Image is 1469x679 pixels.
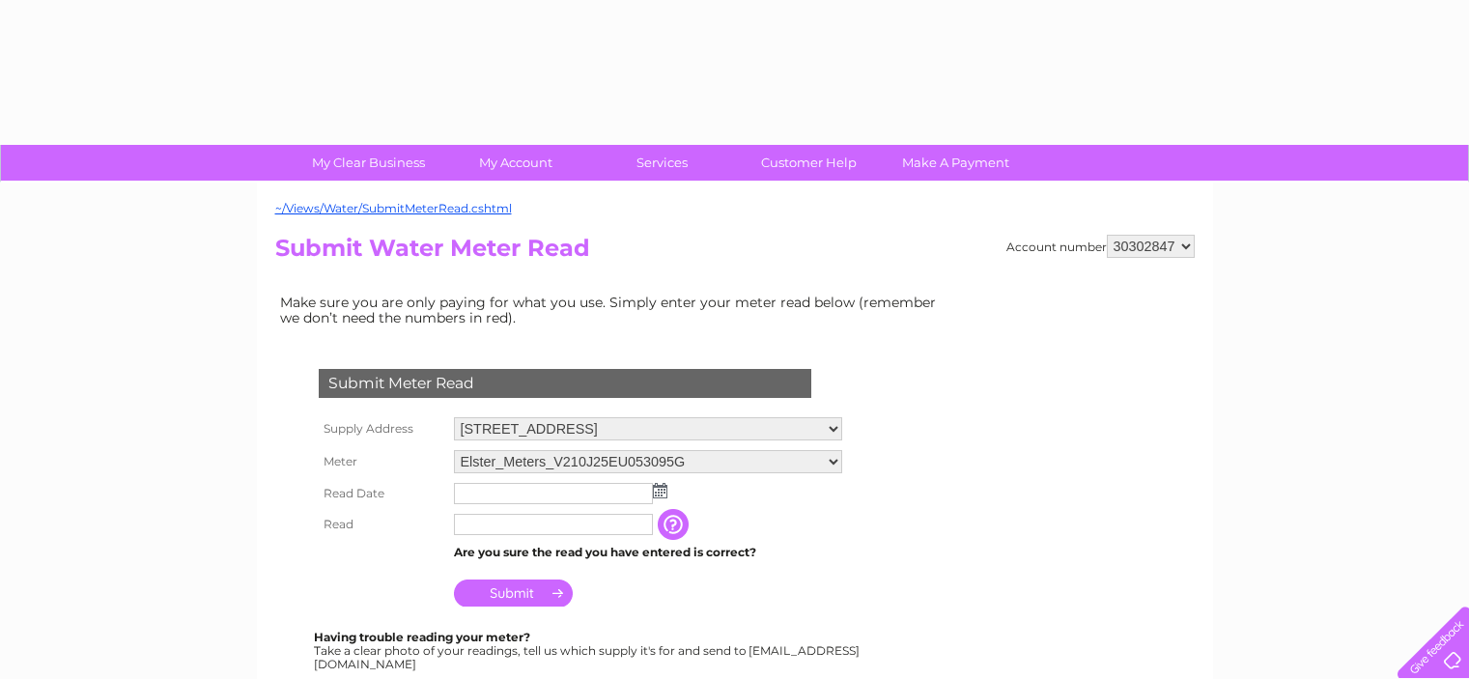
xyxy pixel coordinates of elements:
div: Submit Meter Read [319,369,811,398]
a: ~/Views/Water/SubmitMeterRead.cshtml [275,201,512,215]
a: Services [582,145,742,181]
div: Account number [1006,235,1195,258]
input: Submit [454,580,573,607]
input: Information [658,509,692,540]
th: Supply Address [314,412,449,445]
a: Make A Payment [876,145,1035,181]
th: Meter [314,445,449,478]
img: ... [653,483,667,498]
td: Make sure you are only paying for what you use. Simply enter your meter read below (remember we d... [275,290,951,330]
div: Take a clear photo of your readings, tell us which supply it's for and send to [EMAIL_ADDRESS][DO... [314,631,862,670]
th: Read [314,509,449,540]
a: My Account [436,145,595,181]
a: Customer Help [729,145,889,181]
td: Are you sure the read you have entered is correct? [449,540,847,565]
h2: Submit Water Meter Read [275,235,1195,271]
th: Read Date [314,478,449,509]
a: My Clear Business [289,145,448,181]
b: Having trouble reading your meter? [314,630,530,644]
